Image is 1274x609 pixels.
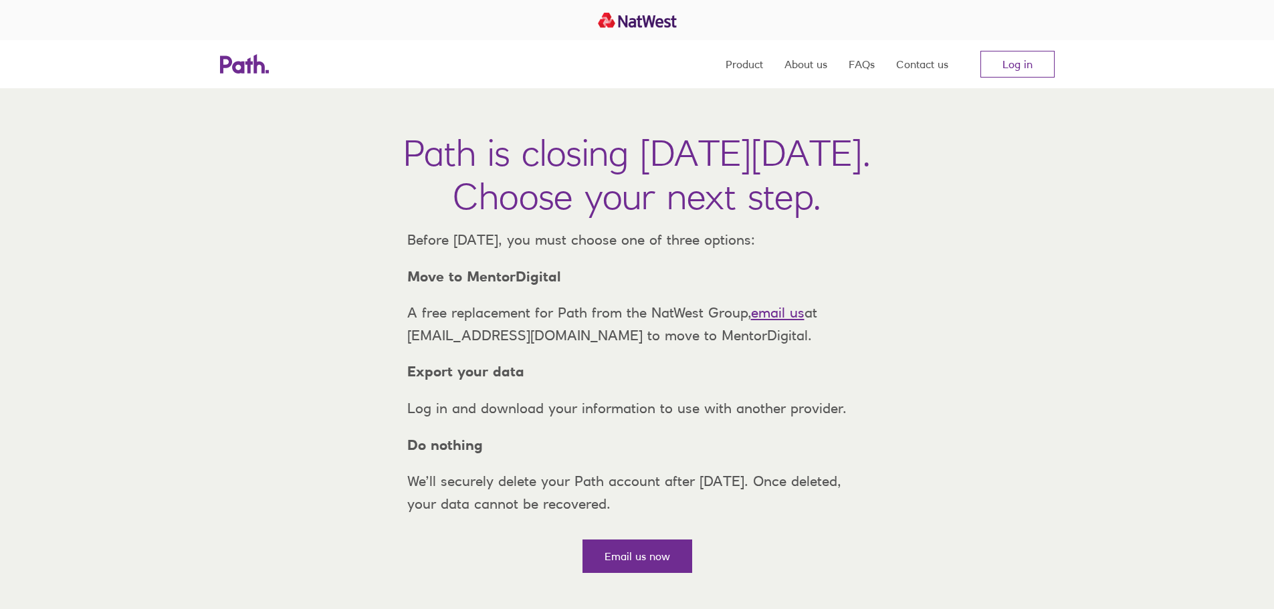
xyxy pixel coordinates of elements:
[896,40,948,88] a: Contact us
[407,268,561,285] strong: Move to MentorDigital
[726,40,763,88] a: Product
[397,397,878,420] p: Log in and download your information to use with another provider.
[403,131,871,218] h1: Path is closing [DATE][DATE]. Choose your next step.
[397,229,878,251] p: Before [DATE], you must choose one of three options:
[751,304,805,321] a: email us
[582,539,692,573] a: Email us now
[407,363,524,380] strong: Export your data
[407,437,483,453] strong: Do nothing
[784,40,827,88] a: About us
[397,470,878,515] p: We’ll securely delete your Path account after [DATE]. Once deleted, your data cannot be recovered.
[849,40,875,88] a: FAQs
[397,301,878,346] p: A free replacement for Path from the NatWest Group, at [EMAIL_ADDRESS][DOMAIN_NAME] to move to Me...
[980,51,1055,78] a: Log in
